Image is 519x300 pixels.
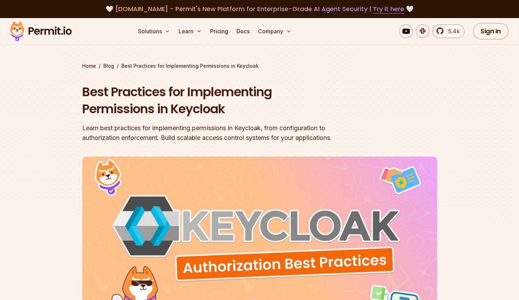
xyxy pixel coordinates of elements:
[82,62,437,69] div: / /
[432,24,465,38] a: 5.4k
[17,4,502,14] div: 🤍 🤍
[135,24,173,38] button: Solutions
[82,123,348,143] div: Learn best practices for implementing permissions in Keycloak, from configuration to authorizatio...
[82,62,96,69] a: Home
[103,62,114,69] a: Blog
[444,27,460,35] span: 5.4k
[473,23,509,40] a: Sign In
[234,24,252,38] a: Docs
[373,5,404,14] a: Try it here
[115,5,404,13] span: [DOMAIN_NAME] - Permit's New Platform for Enterprise-Grade AI Agent Security |
[207,24,231,38] a: Pricing
[176,24,205,38] button: Learn
[255,24,294,38] button: Company
[82,83,348,118] h1: Best Practices for Implementing Permissions in Keycloak
[7,19,75,43] img: Permit logo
